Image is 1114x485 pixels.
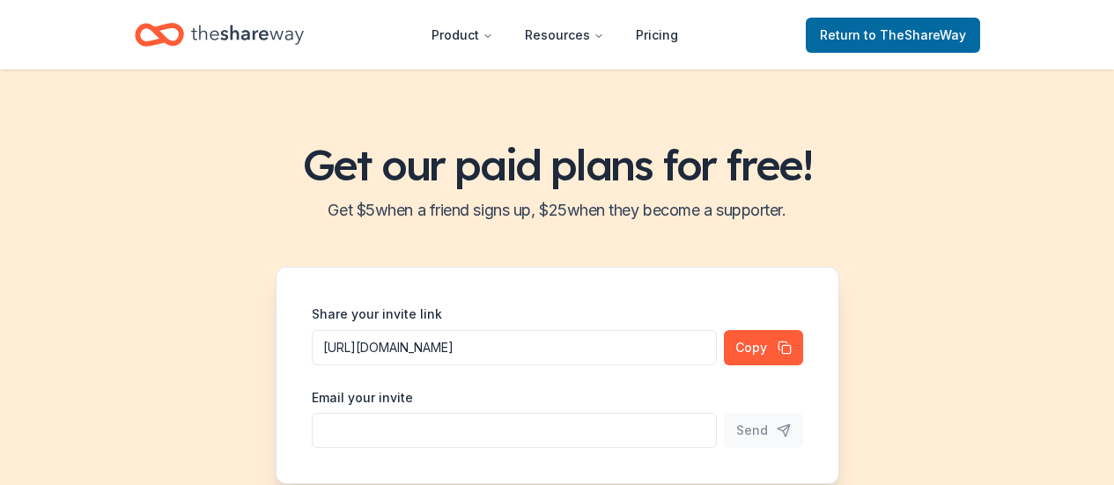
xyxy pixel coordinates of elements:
[820,25,966,46] span: Return
[135,14,304,55] a: Home
[21,196,1093,224] h2: Get $ 5 when a friend signs up, $ 25 when they become a supporter.
[806,18,980,53] a: Returnto TheShareWay
[312,389,413,407] label: Email your invite
[312,305,442,323] label: Share your invite link
[864,27,966,42] span: to TheShareWay
[511,18,618,53] button: Resources
[622,18,692,53] a: Pricing
[417,18,507,53] button: Product
[21,140,1093,189] h1: Get our paid plans for free!
[417,14,692,55] nav: Main
[724,330,803,365] button: Copy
